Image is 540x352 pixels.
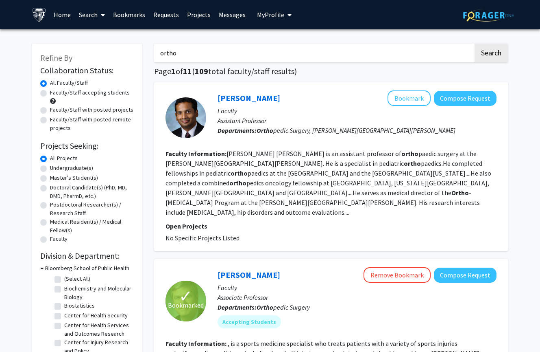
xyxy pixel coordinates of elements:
[215,0,250,29] a: Messages
[218,106,496,116] p: Faculty
[40,66,134,75] h2: Collaboration Status:
[50,183,134,200] label: Doctoral Candidate(s) (PhD, MD, DMD, PharmD, etc.)
[195,66,208,76] span: 109
[40,251,134,261] h2: Division & Department:
[218,116,496,125] p: Assistant Professor
[218,93,280,103] a: [PERSON_NAME]
[64,321,132,338] label: Center for Health Services and Outcomes Research
[154,66,508,76] h1: Page of ( total faculty/staff results)
[257,126,273,134] b: Ortho
[64,311,128,320] label: Center for Health Security
[165,150,491,216] fg-read-more: [PERSON_NAME] [PERSON_NAME] is an assistant professor of paedic surgery at the [PERSON_NAME][GEOG...
[165,150,226,158] b: Faculty Information:
[165,234,240,242] span: No Specific Projects Listed
[218,303,257,311] b: Departments:
[463,9,514,22] img: ForagerOne Logo
[154,44,473,62] input: Search Keywords
[257,303,310,311] span: pedic Surgery
[171,66,176,76] span: 1
[50,164,93,172] label: Undergraduate(s)
[218,283,496,293] p: Faculty
[50,88,130,97] label: Faculty/Staff accepting students
[404,159,421,167] b: ortho
[75,0,109,29] a: Search
[109,0,149,29] a: Bookmarks
[32,8,46,22] img: Johns Hopkins University Logo
[149,0,183,29] a: Requests
[179,292,193,300] span: ✓
[475,44,508,62] button: Search
[165,221,496,231] p: Open Projects
[50,115,134,132] label: Faculty/Staff with posted remote projects
[50,200,134,218] label: Postdoctoral Researcher(s) / Research Staff
[231,169,248,177] b: ortho
[401,150,418,158] b: ortho
[50,106,133,114] label: Faculty/Staff with posted projects
[50,218,134,235] label: Medical Resident(s) / Medical Fellow(s)
[434,268,496,283] button: Compose Request to John Wilckens
[50,235,67,243] label: Faculty
[229,179,246,187] b: ortho
[257,11,284,19] span: My Profile
[218,270,280,280] a: [PERSON_NAME]
[257,303,273,311] b: Ortho
[45,264,129,273] h3: Bloomberg School of Public Health
[257,126,455,134] span: pedic Surgery, [PERSON_NAME][GEOGRAPHIC_DATA][PERSON_NAME]
[50,154,78,163] label: All Projects
[183,66,192,76] span: 11
[218,315,281,328] mat-chip: Accepting Students
[50,0,75,29] a: Home
[64,275,90,283] label: (Select All)
[218,293,496,302] p: Associate Professor
[218,126,257,134] b: Departments:
[388,90,431,106] button: Add Ranjit Varghese to Bookmarks
[364,267,431,283] button: Remove Bookmark
[165,339,226,348] b: Faculty Information:
[168,300,204,310] span: Bookmarked
[50,174,98,182] label: Master's Student(s)
[6,315,35,346] iframe: Chat
[434,91,496,106] button: Compose Request to Ranjit Varghese
[40,141,134,151] h2: Projects Seeking:
[64,284,132,301] label: Biochemistry and Molecular Biology
[183,0,215,29] a: Projects
[64,301,95,310] label: Biostatistics
[451,189,469,197] b: Ortho
[40,53,72,63] span: Refine By
[50,79,88,87] label: All Faculty/Staff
